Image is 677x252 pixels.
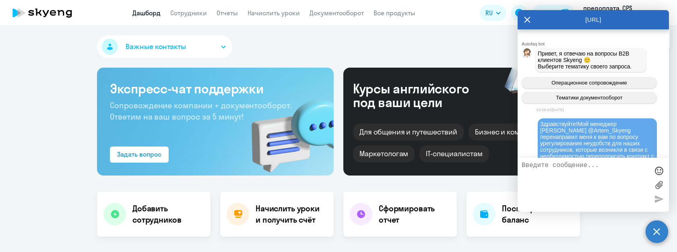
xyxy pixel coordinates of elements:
div: Курсы английского под ваши цели [353,82,491,109]
h3: Экспресс-чат поддержки [110,81,321,97]
p: предоплата, CPS SOLUTIONS OÜ [583,3,658,23]
button: Задать вопрос [110,147,169,163]
label: Лимит 10 файлов [653,179,665,191]
img: bg-img [240,85,334,176]
div: Бизнес и командировки [469,124,564,140]
h4: Добавить сотрудников [132,203,204,225]
img: balance [561,9,570,17]
h4: Сформировать отчет [379,203,450,225]
a: Дашборд [132,9,161,17]
div: IT-специалистам [419,145,489,162]
img: bot avatar [522,48,532,60]
div: Баланс [537,8,558,18]
button: Важные контакты [97,35,232,58]
span: Сопровождение компании + документооборот. Ответим на ваш вопрос за 5 минут! [110,100,292,122]
div: Задать вопрос [117,149,161,159]
a: Отчеты [217,9,238,17]
span: Операционное сопровождение [551,80,627,86]
a: Сотрудники [170,9,207,17]
span: Важные контакты [126,41,186,52]
time: 13:28:42[DATE] [536,107,564,112]
a: Все продукты [374,9,415,17]
div: Маркетологам [353,145,415,162]
h4: Посмотреть баланс [502,203,574,225]
h4: Начислить уроки и получить счёт [256,203,326,225]
button: Тематики документооборот [522,92,657,103]
div: Autofaq bot [522,41,669,46]
span: RU [485,8,493,18]
button: Балансbalance [532,5,574,21]
span: Привет, я отвечаю на вопросы B2B клиентов Skyeng 🙂 Выберите тематику своего запроса. [538,50,632,70]
span: Тематики документооборот [556,95,623,101]
div: Для общения и путешествий [353,124,464,140]
a: Начислить уроки [248,9,300,17]
button: RU [480,5,506,21]
a: Документооборот [310,9,364,17]
button: Операционное сопровождение [522,77,657,89]
button: предоплата, CPS SOLUTIONS OÜ [579,3,670,23]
